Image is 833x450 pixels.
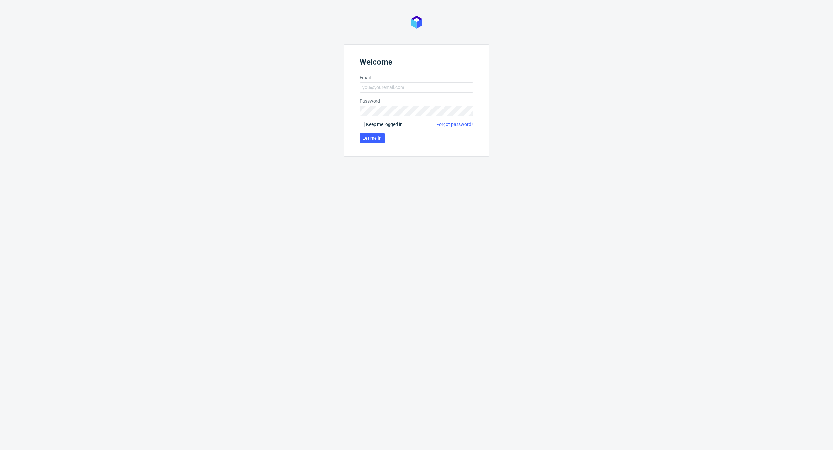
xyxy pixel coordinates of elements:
input: you@youremail.com [360,82,473,93]
a: Forgot password? [436,121,473,128]
span: Keep me logged in [366,121,403,128]
button: Let me in [360,133,385,143]
label: Email [360,74,473,81]
label: Password [360,98,473,104]
span: Let me in [362,136,382,140]
header: Welcome [360,58,473,69]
